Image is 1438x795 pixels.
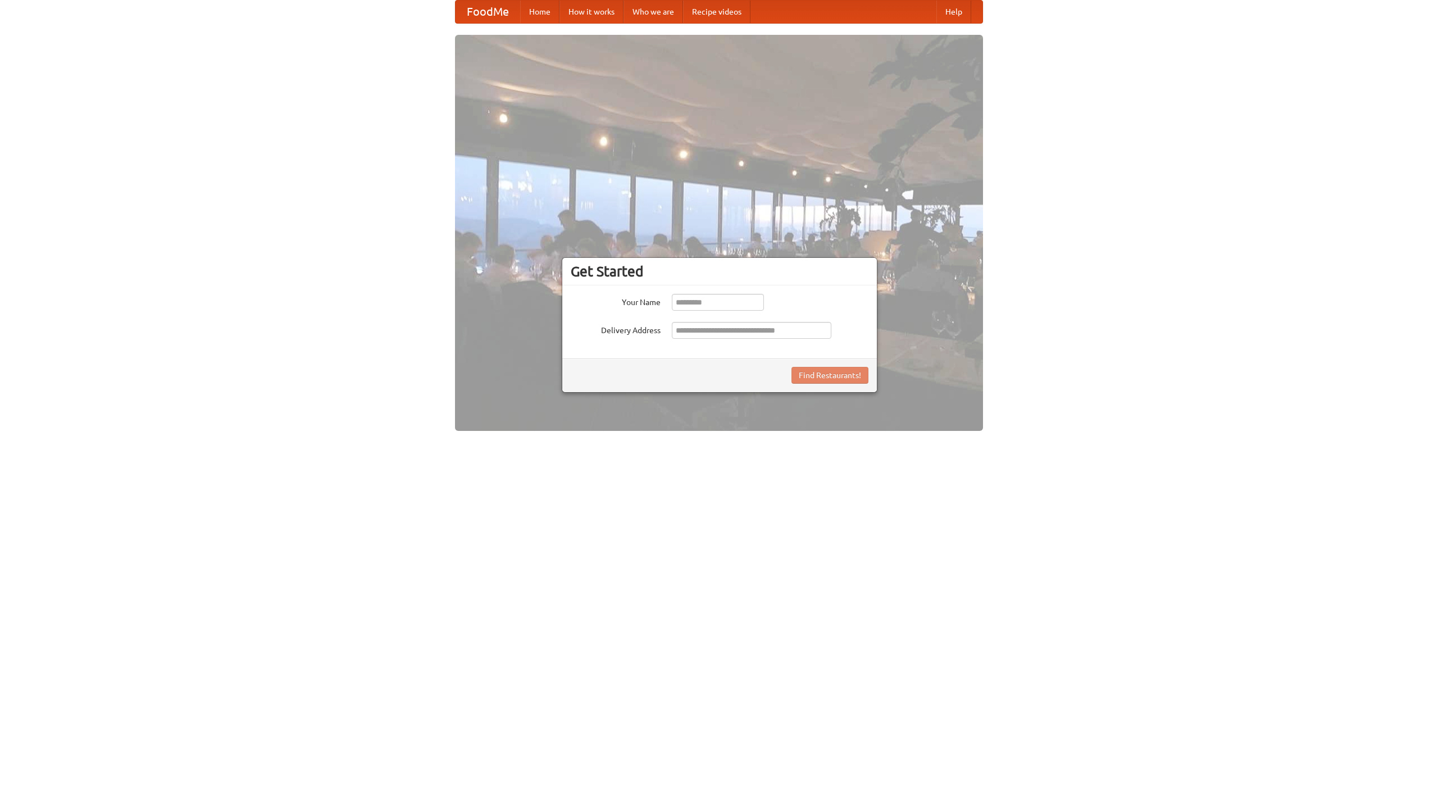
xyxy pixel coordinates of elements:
button: Find Restaurants! [791,367,868,384]
label: Your Name [571,294,661,308]
a: Help [936,1,971,23]
a: Who we are [624,1,683,23]
label: Delivery Address [571,322,661,336]
a: How it works [559,1,624,23]
a: Home [520,1,559,23]
a: FoodMe [456,1,520,23]
h3: Get Started [571,263,868,280]
a: Recipe videos [683,1,750,23]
